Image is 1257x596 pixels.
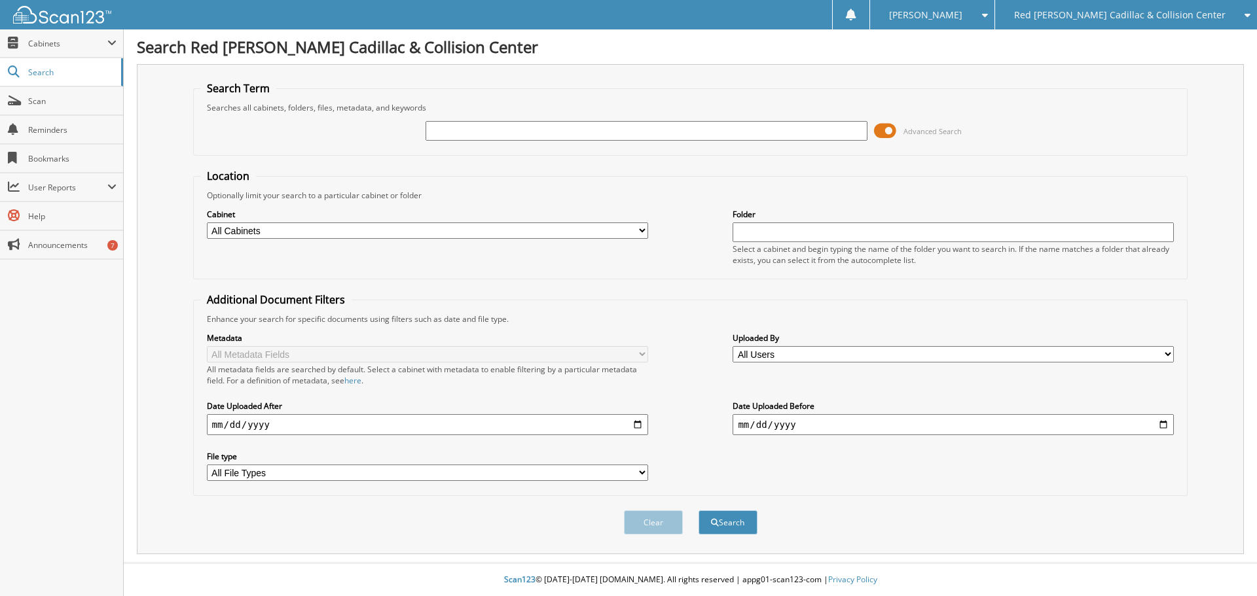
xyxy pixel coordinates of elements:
[207,364,648,386] div: All metadata fields are searched by default. Select a cabinet with metadata to enable filtering b...
[28,67,115,78] span: Search
[903,126,962,136] span: Advanced Search
[200,102,1181,113] div: Searches all cabinets, folders, files, metadata, and keywords
[107,240,118,251] div: 7
[207,400,648,412] label: Date Uploaded After
[207,209,648,220] label: Cabinet
[733,414,1174,435] input: end
[28,124,117,135] span: Reminders
[344,375,361,386] a: here
[733,243,1174,266] div: Select a cabinet and begin typing the name of the folder you want to search in. If the name match...
[624,510,683,535] button: Clear
[207,451,648,462] label: File type
[200,313,1181,324] div: Enhance your search for specific documents using filters such as date and file type.
[28,239,117,251] span: Announcements
[200,292,352,307] legend: Additional Document Filters
[733,400,1174,412] label: Date Uploaded Before
[124,564,1257,596] div: © [DATE]-[DATE] [DOMAIN_NAME]. All rights reserved | appg01-scan123-com |
[200,81,276,96] legend: Search Term
[889,11,962,19] span: [PERSON_NAME]
[207,332,648,343] label: Metadata
[733,209,1174,220] label: Folder
[28,96,117,107] span: Scan
[200,169,256,183] legend: Location
[28,182,107,193] span: User Reports
[207,414,648,435] input: start
[13,6,111,24] img: scan123-logo-white.svg
[733,332,1174,343] label: Uploaded By
[200,190,1181,201] div: Optionally limit your search to a particular cabinet or folder
[504,574,536,585] span: Scan123
[28,38,107,49] span: Cabinets
[28,153,117,164] span: Bookmarks
[28,211,117,222] span: Help
[699,510,757,535] button: Search
[137,36,1244,58] h1: Search Red [PERSON_NAME] Cadillac & Collision Center
[828,574,877,585] a: Privacy Policy
[1014,11,1226,19] span: Red [PERSON_NAME] Cadillac & Collision Center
